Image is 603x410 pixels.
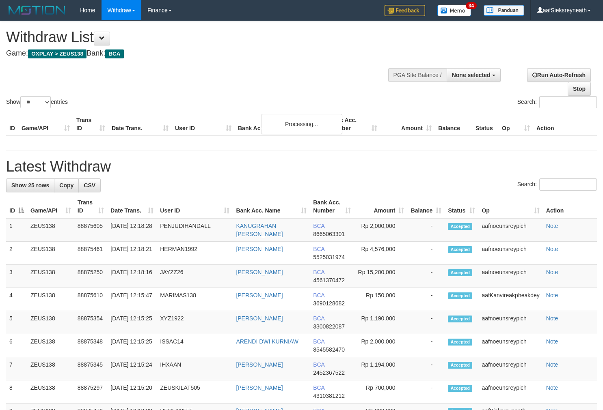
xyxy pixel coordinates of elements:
td: aafnoeunsreypich [478,218,542,242]
span: Accepted [448,385,472,392]
td: - [407,311,445,334]
td: - [407,380,445,404]
h1: Latest Withdraw [6,159,597,175]
td: 8 [6,380,27,404]
td: JAYZZ26 [157,265,233,288]
span: Accepted [448,362,472,369]
span: Copy 3300822087 to clipboard [313,323,345,330]
span: Copy 4310381212 to clipboard [313,393,345,399]
td: [DATE] 12:15:24 [107,357,157,380]
a: Note [546,384,558,391]
span: Accepted [448,269,472,276]
h4: Game: Bank: [6,49,394,58]
a: Run Auto-Refresh [527,68,591,82]
th: Balance [435,113,472,136]
span: None selected [452,72,491,78]
td: IHXAAN [157,357,233,380]
a: [PERSON_NAME] [236,269,283,275]
th: Game/API [18,113,73,136]
td: ZEUS138 [27,218,74,242]
td: 88875354 [74,311,108,334]
span: Accepted [448,316,472,322]
a: Note [546,246,558,252]
th: Game/API: activate to sort column ascending [27,195,74,218]
th: Action [533,113,597,136]
span: Copy 2452367522 to clipboard [313,369,345,376]
a: [PERSON_NAME] [236,315,283,322]
td: [DATE] 12:18:21 [107,242,157,265]
label: Search: [517,96,597,108]
span: BCA [105,49,123,58]
a: Note [546,338,558,345]
span: Accepted [448,246,472,253]
td: 88875461 [74,242,108,265]
th: Bank Acc. Number: activate to sort column ascending [310,195,354,218]
img: Button%20Memo.svg [437,5,471,16]
a: Note [546,361,558,368]
td: HERMAN1992 [157,242,233,265]
td: 4 [6,288,27,311]
a: Note [546,269,558,275]
th: Op [499,113,533,136]
span: Copy 5525031974 to clipboard [313,254,345,260]
td: 3 [6,265,27,288]
td: ZEUS138 [27,288,74,311]
td: aafnoeunsreypich [478,334,542,357]
td: ZEUS138 [27,311,74,334]
th: Op: activate to sort column ascending [478,195,542,218]
span: CSV [84,182,95,189]
input: Search: [539,178,597,191]
input: Search: [539,96,597,108]
td: ZEUS138 [27,265,74,288]
td: Rp 1,190,000 [354,311,407,334]
h1: Withdraw List [6,29,394,45]
a: ARENDI DWI KURNIAW [236,338,298,345]
td: Rp 4,576,000 [354,242,407,265]
span: BCA [313,269,324,275]
span: BCA [313,223,324,229]
td: MARIMAS138 [157,288,233,311]
span: BCA [313,315,324,322]
th: Status: activate to sort column ascending [445,195,478,218]
div: Processing... [261,114,342,134]
th: Action [543,195,597,218]
a: [PERSON_NAME] [236,292,283,298]
td: PENJUDIHANDALL [157,218,233,242]
td: - [407,288,445,311]
td: aafnoeunsreypich [478,357,542,380]
td: 7 [6,357,27,380]
th: User ID [172,113,235,136]
th: ID: activate to sort column descending [6,195,27,218]
td: - [407,334,445,357]
td: Rp 15,200,000 [354,265,407,288]
span: Copy 3690128682 to clipboard [313,300,345,307]
td: aafnoeunsreypich [478,242,542,265]
th: Date Trans.: activate to sort column ascending [107,195,157,218]
div: PGA Site Balance / [388,68,447,82]
td: 5 [6,311,27,334]
img: panduan.png [484,5,524,16]
span: Show 25 rows [11,182,49,189]
td: ZEUS138 [27,242,74,265]
th: ID [6,113,18,136]
span: BCA [313,246,324,252]
a: Note [546,315,558,322]
span: OXPLAY > ZEUS138 [28,49,86,58]
a: Note [546,292,558,298]
td: 2 [6,242,27,265]
td: 88875250 [74,265,108,288]
th: Bank Acc. Name [235,113,326,136]
th: Bank Acc. Number [326,113,380,136]
th: Bank Acc. Name: activate to sort column ascending [233,195,310,218]
td: ZEUS138 [27,334,74,357]
td: - [407,357,445,380]
td: 88875605 [74,218,108,242]
span: Accepted [448,292,472,299]
th: Date Trans. [108,113,172,136]
td: XYZ1922 [157,311,233,334]
td: ZEUS138 [27,380,74,404]
td: - [407,265,445,288]
td: - [407,242,445,265]
select: Showentries [20,96,51,108]
td: [DATE] 12:18:28 [107,218,157,242]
